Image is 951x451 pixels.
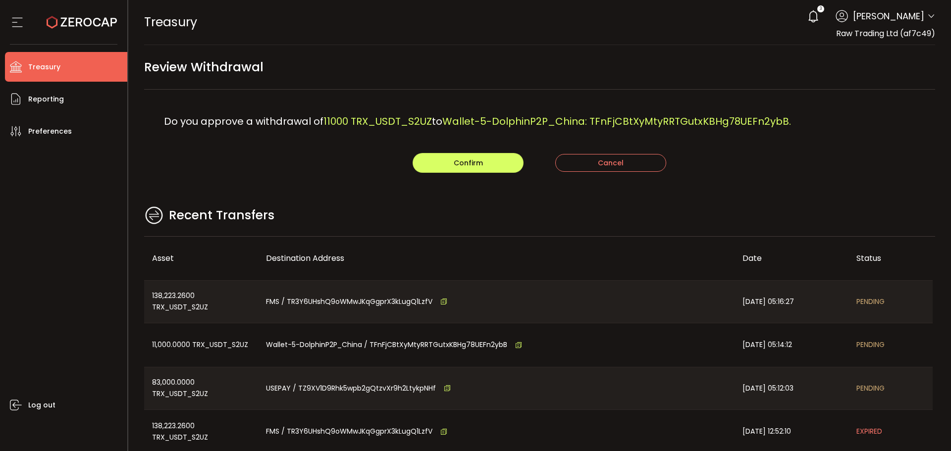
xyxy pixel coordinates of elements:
div: 11,000.0000 TRX_USDT_S2UZ [144,323,258,367]
span: Wallet-5-DolphinP2P_China: TFnFjCBtXyMtyRRTGutxKBHg78UEFn2ybB. [442,114,791,128]
span: PENDING [856,383,885,394]
span: EXPIRED [856,426,882,437]
div: Date [735,252,848,264]
span: Confirm [454,158,483,168]
span: Reporting [28,92,64,106]
div: 138,223.2600 TRX_USDT_S2UZ [144,281,258,323]
span: Preferences [28,124,72,139]
div: Asset [144,252,258,264]
span: FMS / TR3Y6UHshQ9oWMwJKqGgprX3kLugQ1LzfV [266,426,432,437]
span: 11000 TRX_USDT_S2UZ [323,114,432,128]
button: Cancel [555,154,666,172]
span: Treasury [28,60,60,74]
div: 83,000.0000 TRX_USDT_S2UZ [144,367,258,410]
span: to [432,114,442,128]
span: PENDING [856,339,885,351]
div: Destination Address [258,252,735,264]
span: Review Withdrawal [144,56,264,78]
span: Do you approve a withdrawal of [164,114,323,128]
div: [DATE] 05:12:03 [735,367,848,410]
span: Log out [28,398,55,412]
div: [DATE] 05:16:27 [735,281,848,323]
span: FMS / TR3Y6UHshQ9oWMwJKqGgprX3kLugQ1LzfV [266,296,432,307]
span: Treasury [144,13,197,31]
div: Status [848,252,933,264]
button: Confirm [413,153,524,173]
iframe: Chat Widget [901,403,951,451]
span: USEPAY / TZ9XV1D9Rhk5wpb2gQtzvXr9h2LtykpNHf [266,383,436,394]
span: Wallet-5-DolphinP2P_China / TFnFjCBtXyMtyRRTGutxKBHg78UEFn2ybB [266,339,507,351]
span: [PERSON_NAME] [853,9,924,23]
span: Recent Transfers [169,206,274,225]
span: 3 [820,5,822,12]
span: Cancel [598,158,624,168]
span: Raw Trading Ltd (af7c49) [836,28,935,39]
div: [DATE] 05:14:12 [735,323,848,367]
span: PENDING [856,296,885,307]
